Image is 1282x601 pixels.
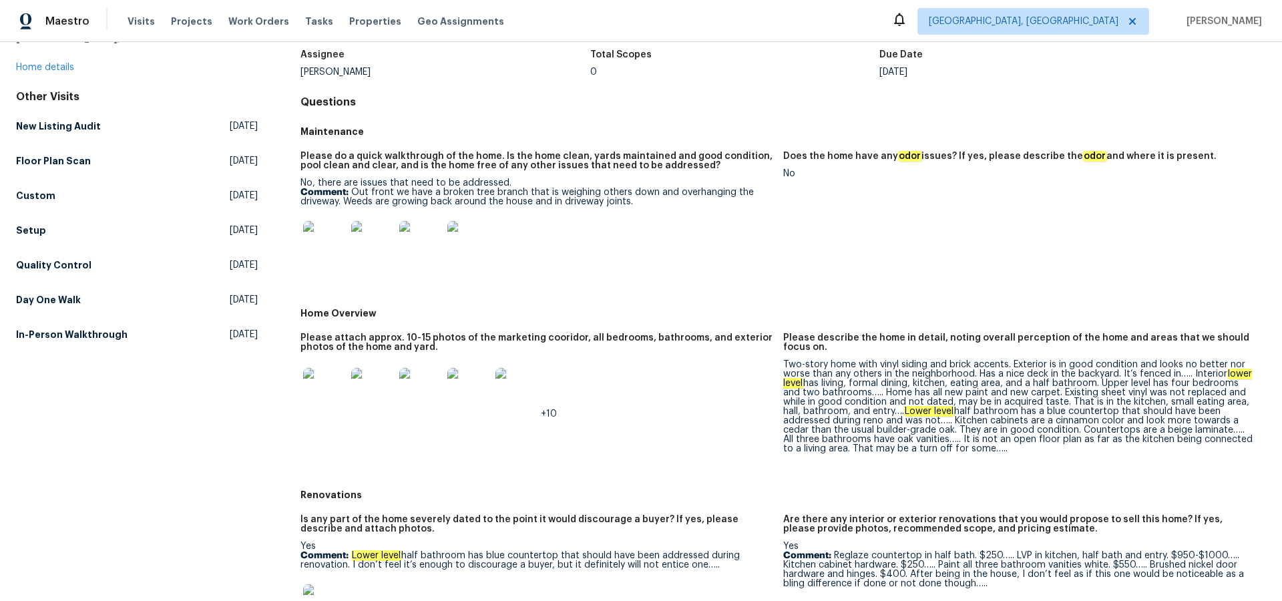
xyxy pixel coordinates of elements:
p: Out front we have a broken tree branch that is weighing others down and overhanging the driveway.... [300,188,773,206]
div: No [783,169,1255,178]
h5: Renovations [300,488,1266,502]
h5: Quality Control [16,258,91,272]
span: [DATE] [230,154,258,168]
em: odor [1083,151,1106,162]
span: [DATE] [230,293,258,307]
h5: Custom [16,189,55,202]
h4: Questions [300,95,1266,109]
em: lower level [783,369,1252,389]
a: Day One Walk[DATE] [16,288,258,312]
h5: Assignee [300,50,345,59]
div: [PERSON_NAME] [300,67,590,77]
h5: New Listing Audit [16,120,101,133]
span: [DATE] [230,189,258,202]
h5: Setup [16,224,46,237]
a: Custom[DATE] [16,184,258,208]
h5: Due Date [879,50,923,59]
p: half bathroom has blue countertop that should have been addressed during renovation. I don’t feel... [300,551,773,570]
em: Lower level [351,550,401,561]
h5: Day One Walk [16,293,81,307]
span: Visits [128,15,155,28]
h5: Please do a quick walkthrough of the home. Is the home clean, yards maintained and good condition... [300,152,773,170]
a: Setup[DATE] [16,218,258,242]
span: Work Orders [228,15,289,28]
div: [DATE] [879,67,1169,77]
h5: Please describe the home in detail, noting overall perception of the home and areas that we shoul... [783,333,1255,352]
p: Reglaze countertop in half bath. $250….. LVP in kitchen, half bath and entry. $950-$1000….. Kitch... [783,551,1255,588]
div: No, there are issues that need to be addressed. [300,178,773,272]
a: Floor Plan Scan[DATE] [16,149,258,173]
a: In-Person Walkthrough[DATE] [16,323,258,347]
h5: Is any part of the home severely dated to the point it would discourage a buyer? If yes, please d... [300,515,773,534]
h5: Maintenance [300,125,1266,138]
h5: Home Overview [300,307,1266,320]
h5: Does the home have any issues? If yes, please describe the and where it is present. [783,152,1217,161]
span: Tasks [305,17,333,26]
div: 0 [590,67,880,77]
h5: Floor Plan Scan [16,154,91,168]
a: Quality Control[DATE] [16,253,258,277]
span: [DATE] [230,328,258,341]
h5: Total Scopes [590,50,652,59]
em: Lower level [904,406,954,417]
a: Home details [16,63,74,72]
span: [PERSON_NAME] [1181,15,1262,28]
span: Properties [349,15,401,28]
h5: In-Person Walkthrough [16,328,128,341]
span: [DATE] [230,224,258,237]
span: Maestro [45,15,89,28]
span: +10 [541,409,557,419]
a: New Listing Audit[DATE] [16,114,258,138]
span: Geo Assignments [417,15,504,28]
span: [GEOGRAPHIC_DATA], [GEOGRAPHIC_DATA] [929,15,1118,28]
b: Comment: [300,551,349,560]
b: Comment: [300,188,349,197]
h5: Please attach approx. 10-15 photos of the marketing cooridor, all bedrooms, bathrooms, and exteri... [300,333,773,352]
em: odor [898,151,921,162]
b: Comment: [783,551,831,560]
h5: Are there any interior or exterior renovations that you would propose to sell this home? If yes, ... [783,515,1255,534]
span: [DATE] [230,120,258,133]
span: Projects [171,15,212,28]
div: Two-story home with vinyl siding and brick accents. Exterior is in good condition and looks no be... [783,360,1255,453]
span: [DATE] [230,258,258,272]
div: Other Visits [16,90,258,104]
